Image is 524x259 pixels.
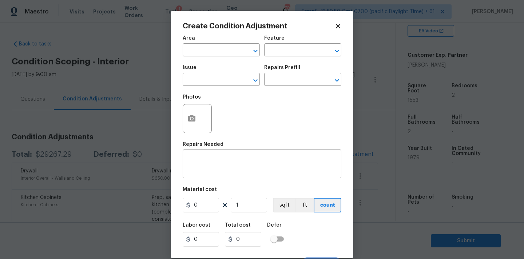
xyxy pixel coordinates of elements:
button: count [314,198,341,212]
button: sqft [273,198,295,212]
h2: Create Condition Adjustment [183,23,335,30]
button: ft [295,198,314,212]
h5: Repairs Needed [183,142,223,147]
h5: Defer [267,223,282,228]
button: Open [332,46,342,56]
button: Open [332,75,342,85]
h5: Photos [183,95,201,100]
button: Open [250,46,261,56]
h5: Area [183,36,195,41]
h5: Total cost [225,223,251,228]
h5: Material cost [183,187,217,192]
h5: Labor cost [183,223,210,228]
button: Open [250,75,261,85]
h5: Repairs Prefill [264,65,300,70]
h5: Feature [264,36,285,41]
h5: Issue [183,65,196,70]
